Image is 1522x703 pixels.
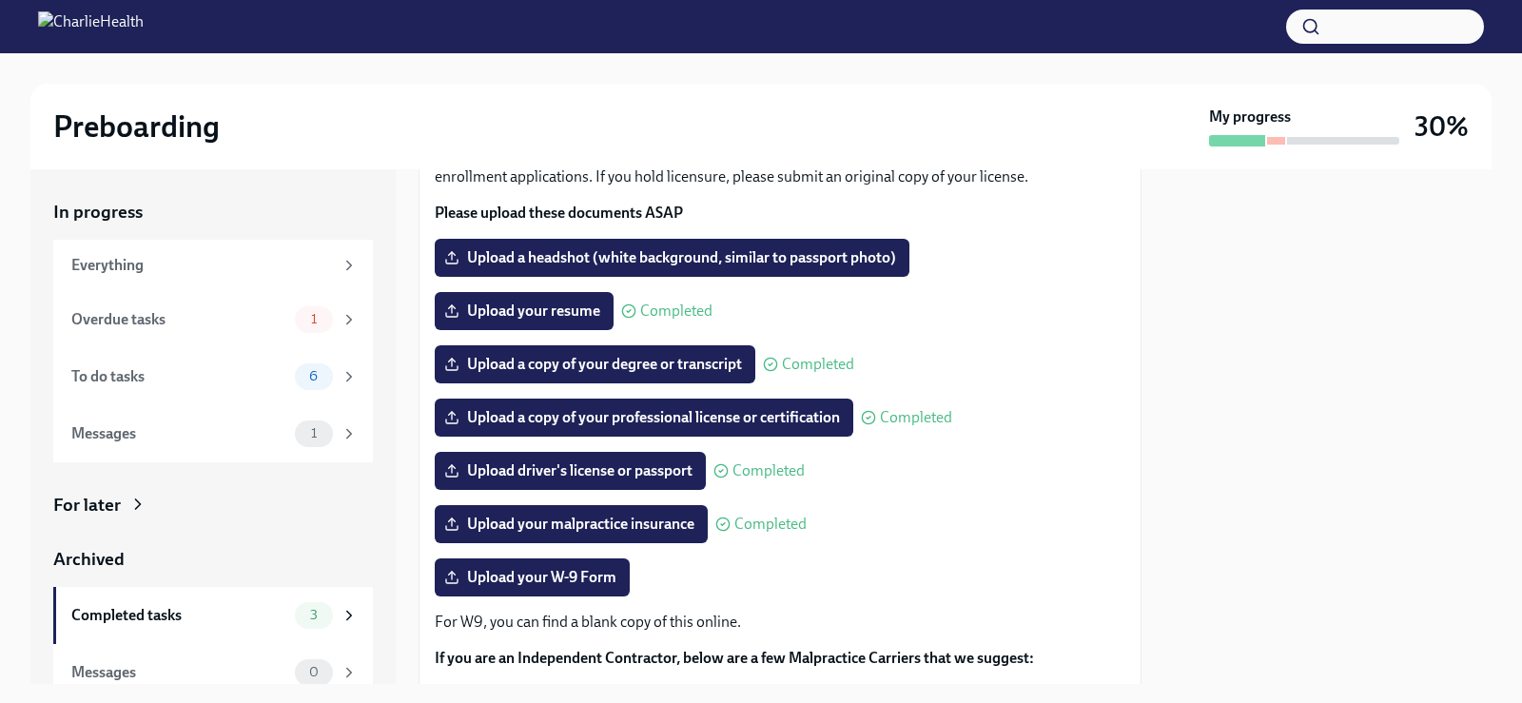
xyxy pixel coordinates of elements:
[53,200,373,225] a: In progress
[53,240,373,291] a: Everything
[53,493,373,517] a: For later
[435,649,1034,667] strong: If you are an Independent Contractor, below are a few Malpractice Carriers that we suggest:
[448,408,840,427] span: Upload a copy of your professional license or certification
[53,493,121,517] div: For later
[53,405,373,462] a: Messages1
[53,107,220,146] h2: Preboarding
[71,366,287,387] div: To do tasks
[1415,109,1469,144] h3: 30%
[448,461,693,480] span: Upload driver's license or passport
[53,587,373,644] a: Completed tasks3
[448,568,616,587] span: Upload your W-9 Form
[53,547,373,572] a: Archived
[298,665,330,679] span: 0
[435,399,853,437] label: Upload a copy of your professional license or certification
[448,515,694,534] span: Upload your malpractice insurance
[71,309,287,330] div: Overdue tasks
[435,292,614,330] label: Upload your resume
[71,605,287,626] div: Completed tasks
[53,348,373,405] a: To do tasks6
[53,291,373,348] a: Overdue tasks1
[734,517,807,532] span: Completed
[732,463,805,478] span: Completed
[640,303,712,319] span: Completed
[782,357,854,372] span: Completed
[71,662,287,683] div: Messages
[435,452,706,490] label: Upload driver's license or passport
[71,423,287,444] div: Messages
[435,505,708,543] label: Upload your malpractice insurance
[71,255,333,276] div: Everything
[435,558,630,596] label: Upload your W-9 Form
[53,644,373,701] a: Messages0
[300,312,328,326] span: 1
[435,345,755,383] label: Upload a copy of your degree or transcript
[435,204,683,222] strong: Please upload these documents ASAP
[435,612,1125,633] p: For W9, you can find a blank copy of this online.
[1209,107,1291,127] strong: My progress
[448,302,600,321] span: Upload your resume
[435,239,909,277] label: Upload a headshot (white background, similar to passport photo)
[880,410,952,425] span: Completed
[298,369,329,383] span: 6
[38,11,144,42] img: CharlieHealth
[299,608,329,622] span: 3
[448,248,896,267] span: Upload a headshot (white background, similar to passport photo)
[300,426,328,440] span: 1
[448,355,742,374] span: Upload a copy of your degree or transcript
